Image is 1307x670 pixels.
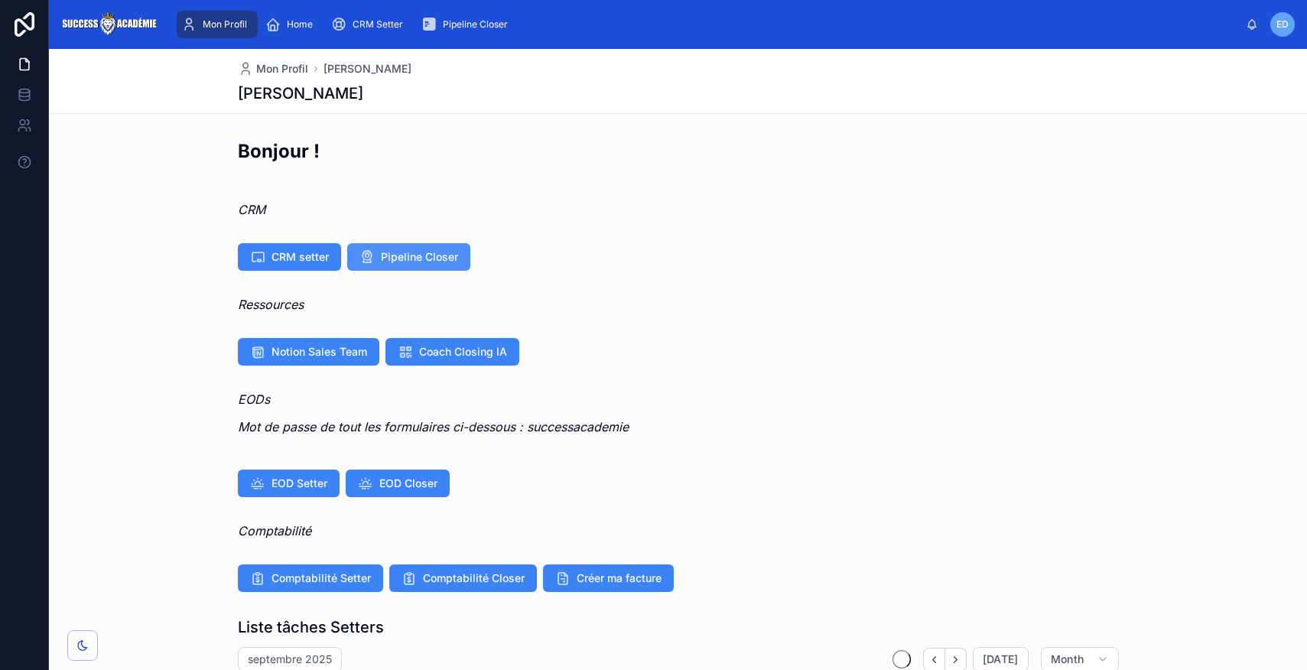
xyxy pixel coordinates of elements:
span: Créer ma facture [577,571,662,586]
div: scrollable content [169,8,1246,41]
span: Comptabilité Setter [271,571,371,586]
span: Mon Profil [203,18,247,31]
span: CRM setter [271,249,329,265]
em: Ressources [238,297,304,312]
a: CRM Setter [327,11,414,38]
button: Coach Closing IA [385,338,519,366]
span: Month [1051,652,1084,666]
h2: septembre 2025 [248,652,332,667]
span: Pipeline Closer [443,18,508,31]
span: Comptabilité Closer [423,571,525,586]
img: App logo [61,12,157,37]
button: CRM setter [238,243,341,271]
button: Créer ma facture [543,564,674,592]
span: Notion Sales Team [271,344,367,359]
em: CRM [238,202,265,217]
a: Pipeline Closer [417,11,519,38]
em: EODs [238,392,270,407]
span: Coach Closing IA [419,344,507,359]
button: Comptabilité Setter [238,564,383,592]
span: EOD Setter [271,476,327,491]
span: [DATE] [983,652,1019,666]
button: Comptabilité Closer [389,564,537,592]
span: Pipeline Closer [381,249,458,265]
button: EOD Setter [238,470,340,497]
h1: [PERSON_NAME] [238,83,363,104]
span: Mon Profil [256,61,308,76]
span: CRM Setter [353,18,403,31]
em: Comptabilité [238,523,311,538]
a: Mon Profil [177,11,258,38]
button: EOD Closer [346,470,450,497]
h1: Liste tâches Setters [238,616,384,638]
span: Home [287,18,313,31]
h2: Bonjour ! [238,138,320,164]
button: Notion Sales Team [238,338,379,366]
a: Mon Profil [238,61,308,76]
span: ED [1276,18,1289,31]
a: [PERSON_NAME] [323,61,411,76]
button: Pipeline Closer [347,243,470,271]
a: Home [261,11,323,38]
span: EOD Closer [379,476,437,491]
em: Mot de passe de tout les formulaires ci-dessous : successacademie [238,419,629,434]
